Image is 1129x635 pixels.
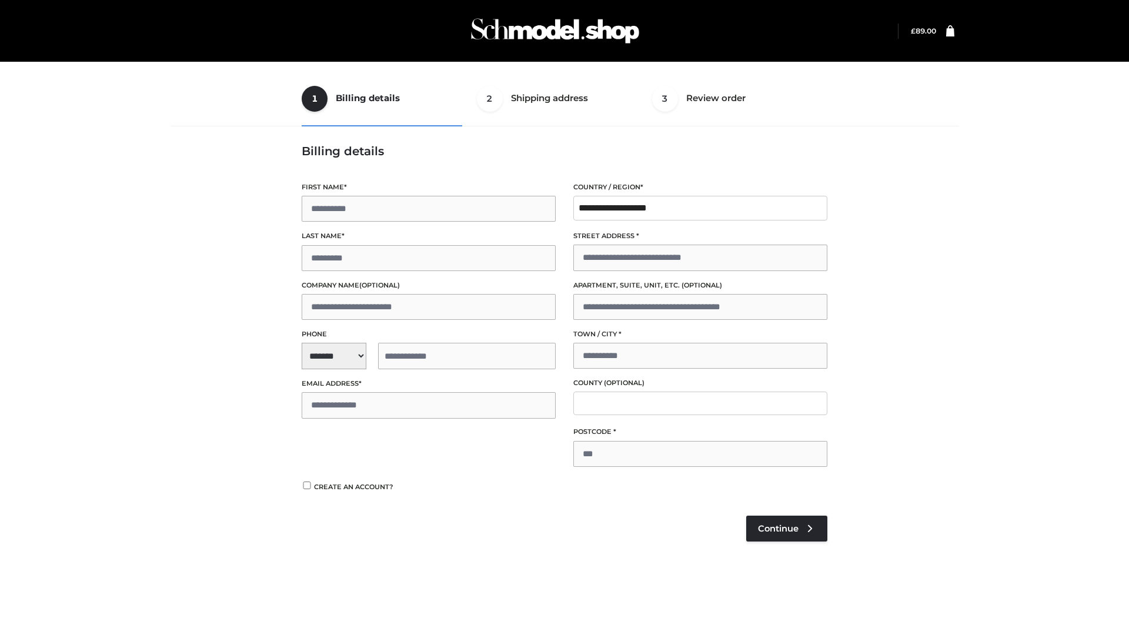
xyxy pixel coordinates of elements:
[359,281,400,289] span: (optional)
[302,182,556,193] label: First name
[302,378,556,389] label: Email address
[302,144,827,158] h3: Billing details
[682,281,722,289] span: (optional)
[467,8,643,54] img: Schmodel Admin 964
[302,280,556,291] label: Company name
[746,516,827,542] a: Continue
[911,26,936,35] a: £89.00
[911,26,936,35] bdi: 89.00
[573,377,827,389] label: County
[314,483,393,491] span: Create an account?
[573,329,827,340] label: Town / City
[604,379,644,387] span: (optional)
[302,329,556,340] label: Phone
[302,230,556,242] label: Last name
[573,426,827,437] label: Postcode
[302,482,312,489] input: Create an account?
[573,230,827,242] label: Street address
[911,26,916,35] span: £
[573,280,827,291] label: Apartment, suite, unit, etc.
[758,523,799,534] span: Continue
[573,182,827,193] label: Country / Region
